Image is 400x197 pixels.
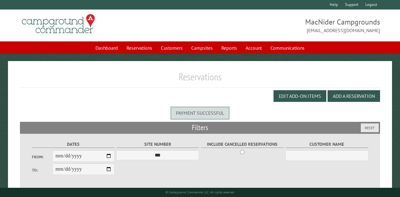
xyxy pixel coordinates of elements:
a: Campsites [188,42,216,54]
div: Payment successful [171,107,229,119]
img: Campground Commander [20,12,97,36]
a: Customers [157,42,186,54]
label: From: [32,154,52,160]
label: Dates [32,141,115,148]
span: MacNider Campgrounds [EMAIL_ADDRESS][DOMAIN_NAME] [200,17,380,34]
button: Add a Reservation [328,90,380,102]
a: Reservations [123,42,156,54]
a: Account [242,42,266,54]
h2: Filters [20,122,380,133]
button: Edit Add-on Items [274,90,326,102]
small: © Campground Commander LLC. All rights reserved. [165,190,235,194]
label: To: [32,167,52,173]
button: Reset [361,123,379,132]
a: Reports [218,42,241,54]
label: Site Number [116,141,199,148]
label: Customer Name [285,141,368,148]
a: Dashboard [92,42,122,54]
h1: Reservations [20,71,380,88]
label: Include Cancelled Reservations [201,141,284,148]
a: Communications [267,42,308,54]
